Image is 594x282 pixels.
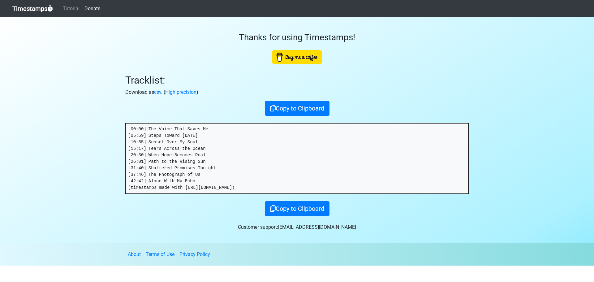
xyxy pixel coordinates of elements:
[12,2,53,15] a: Timestamps
[154,89,161,95] a: csv
[125,74,469,86] h2: Tracklist:
[146,251,174,257] a: Terms of Use
[272,50,322,64] img: Buy Me A Coffee
[125,32,469,43] h3: Thanks for using Timestamps!
[125,89,469,96] p: Download as . ( )
[265,101,329,116] button: Copy to Clipboard
[179,251,210,257] a: Privacy Policy
[82,2,103,15] a: Donate
[165,89,196,95] a: High precision
[128,251,141,257] a: About
[60,2,82,15] a: Tutorial
[126,124,468,193] pre: [00:00] The Voice That Saves Me [05:59] Steps Toward [DATE] [10:55] Sunset Over My Soul [15:17] T...
[265,201,329,216] button: Copy to Clipboard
